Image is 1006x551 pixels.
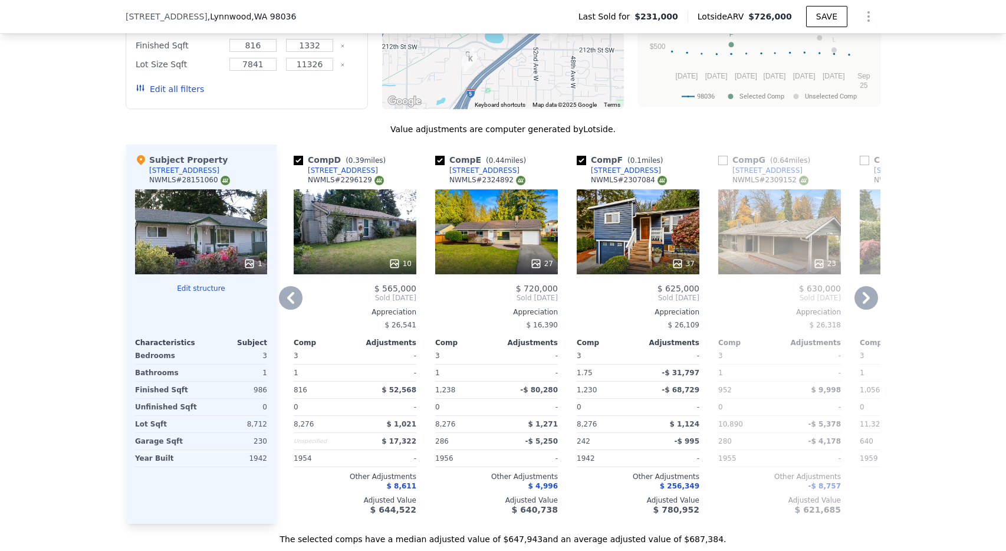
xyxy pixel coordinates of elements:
text: Selected Comp [739,93,784,100]
span: $ 16,390 [527,321,558,329]
span: $ 26,318 [810,321,841,329]
span: $ 9,998 [811,386,841,394]
span: Sold [DATE] [718,293,841,303]
div: NWMLS # 2307084 [591,175,667,185]
div: Subject Property [135,154,228,166]
span: $ 565,000 [374,284,416,293]
div: 986 [203,382,267,398]
div: Other Adjustments [294,472,416,481]
span: $ 630,000 [799,284,841,293]
div: 21302 59th Pl W [456,44,479,73]
span: $ 8,611 [387,482,416,490]
div: Unspecified [294,433,353,450]
div: 27 [530,258,553,270]
button: Edit structure [135,284,267,293]
div: Subject [201,338,267,347]
div: 1 [294,365,353,381]
span: $ 17,322 [382,437,416,445]
div: - [499,450,558,467]
div: Bathrooms [135,365,199,381]
div: Unfinished Sqft [135,399,199,415]
div: [STREET_ADDRESS] [591,166,661,175]
div: Comp F [577,154,668,166]
a: [STREET_ADDRESS] [860,166,944,175]
span: Sold [DATE] [577,293,699,303]
span: 952 [718,386,732,394]
div: - [499,365,558,381]
div: 1955 [718,450,777,467]
text: $500 [650,42,666,51]
div: 1942 [577,450,636,467]
div: - [357,450,416,467]
div: 10 [389,258,412,270]
span: 0.1 [630,156,642,165]
text: Unselected Comp [805,93,857,100]
span: 3 [435,352,440,360]
span: Sold [DATE] [294,293,416,303]
a: [STREET_ADDRESS] [718,166,803,175]
span: ( miles) [341,156,390,165]
img: NWMLS Logo [799,176,808,185]
span: 286 [435,437,449,445]
span: 0 [718,403,723,411]
div: 1954 [294,450,353,467]
div: 1 [435,365,494,381]
div: - [357,365,416,381]
text: [DATE] [823,72,845,80]
div: Adjustments [638,338,699,347]
div: Finished Sqft [136,37,222,54]
div: 0 [203,399,267,415]
div: Characteristics [135,338,201,347]
div: - [640,347,699,364]
span: -$ 4,178 [808,437,841,445]
div: - [782,347,841,364]
div: Appreciation [294,307,416,317]
div: Comp [718,338,780,347]
div: - [782,399,841,415]
span: ( miles) [765,156,815,165]
div: Year Built [135,450,199,467]
div: NWMLS # 28151060 [149,175,230,185]
div: 5901 214th St SW [459,48,482,78]
img: Google [385,94,424,109]
div: Other Adjustments [860,472,982,481]
div: 1 [203,365,267,381]
div: - [499,347,558,364]
span: $ 640,738 [512,505,558,514]
span: 280 [718,437,732,445]
span: -$ 5,378 [808,420,841,428]
div: [STREET_ADDRESS] [308,166,378,175]
span: [STREET_ADDRESS] [126,11,208,22]
div: 3 [203,347,267,364]
div: NWMLS # 2309152 [732,175,808,185]
div: [STREET_ADDRESS] [732,166,803,175]
div: 23 [813,258,836,270]
span: , WA 98036 [251,12,296,21]
span: 8,276 [435,420,455,428]
span: -$ 80,280 [520,386,558,394]
div: Other Adjustments [435,472,558,481]
span: $ 621,685 [795,505,841,514]
img: NWMLS Logo [374,176,384,185]
div: - [357,399,416,415]
span: 8,276 [294,420,314,428]
div: - [640,450,699,467]
div: Comp H [860,154,956,166]
button: Clear [340,44,345,48]
div: Comp [860,338,921,347]
div: 1 [244,258,262,270]
span: 0 [860,403,864,411]
div: [STREET_ADDRESS] [449,166,520,175]
span: $ 1,124 [670,420,699,428]
div: Adjusted Value [577,496,699,505]
span: , Lynnwood [208,11,297,22]
span: -$ 31,797 [662,369,699,377]
button: Show Options [857,5,880,28]
button: Edit all filters [136,83,204,95]
span: 0 [294,403,298,411]
div: Lot Sqft [135,416,199,432]
div: Appreciation [435,307,558,317]
div: Value adjustments are computer generated by Lotside . [126,123,880,135]
div: Bedrooms [135,347,199,364]
a: Terms (opens in new tab) [604,101,620,108]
